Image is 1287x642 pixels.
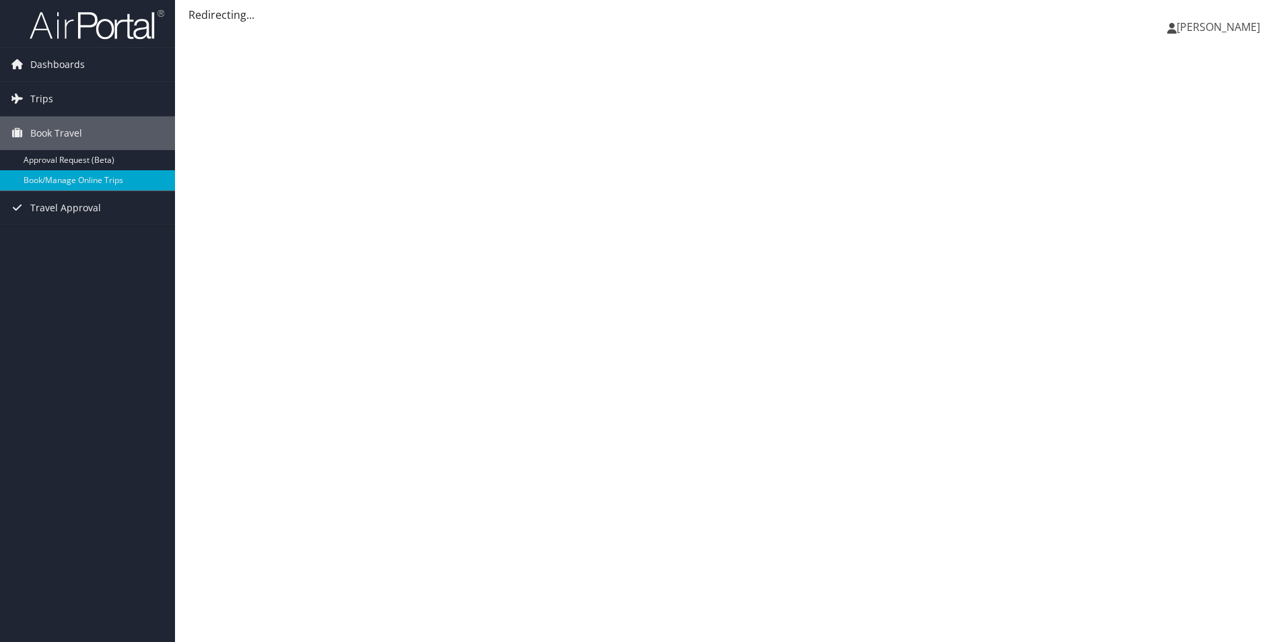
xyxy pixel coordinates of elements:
[30,48,85,81] span: Dashboards
[30,82,53,116] span: Trips
[30,116,82,150] span: Book Travel
[188,7,1274,23] div: Redirecting...
[1167,7,1274,47] a: [PERSON_NAME]
[1177,20,1260,34] span: [PERSON_NAME]
[30,9,164,40] img: airportal-logo.png
[30,191,101,225] span: Travel Approval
